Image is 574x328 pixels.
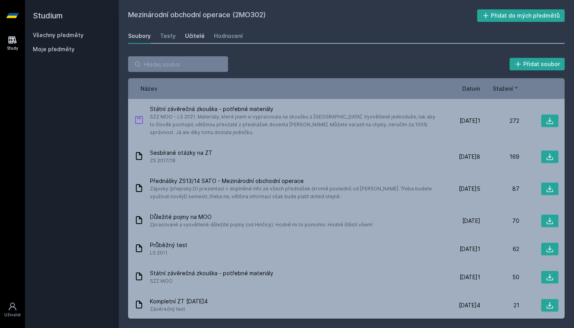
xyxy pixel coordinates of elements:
[150,298,208,305] span: Kompletní ZT [DATE]4
[480,153,519,161] div: 169
[150,177,438,185] span: Přednášky ZS13/14 SATO - Mezinárodní obchodní operace
[134,115,144,127] div: .RAR
[150,157,212,165] span: ZS 2017/18
[150,305,208,313] span: Závěrečný test
[150,221,373,229] span: Zpracované a vysvětlené důležité pojmy (od Hinčicy). Hodně mi to pomohlo. Hodně štěstí všem!
[214,28,243,44] a: Hodnocení
[493,84,519,93] button: Stažení
[480,117,519,125] div: 272
[160,28,176,44] a: Testy
[150,105,438,113] span: Státní závěrečná zkouška - potřebné materiály
[480,301,519,309] div: 21
[33,45,75,53] span: Moje předměty
[7,45,18,51] div: Study
[150,241,187,249] span: Průběžný test
[477,9,565,22] button: Přidat do mých předmětů
[462,84,480,93] button: Datum
[150,149,212,157] span: Sesbírané otázky na ZT
[462,217,480,225] span: [DATE]
[128,9,477,22] h2: Mezinárodní obchodní operace (2MO302)
[214,32,243,40] div: Hodnocení
[460,117,480,125] span: [DATE]1
[459,185,480,193] span: [DATE]5
[160,32,176,40] div: Testy
[141,84,157,93] button: Název
[493,84,513,93] span: Stažení
[150,249,187,257] span: LS 2011
[480,185,519,193] div: 87
[459,153,480,161] span: [DATE]8
[459,301,480,309] span: [DATE]4
[480,245,519,253] div: 62
[460,273,480,281] span: [DATE]1
[185,28,205,44] a: Učitelé
[460,245,480,253] span: [DATE]1
[2,298,23,322] a: Uživatel
[150,185,438,201] span: Zápisky (přepisky:D) prezentací + doplněné info ze všech přednášek (kromě poslední) od [PERSON_NA...
[128,28,151,44] a: Soubory
[128,56,228,72] input: Hledej soubor
[150,213,373,221] span: Důležité pojmy na MOO
[150,277,273,285] span: SZZ MOO
[480,273,519,281] div: 50
[2,31,23,55] a: Study
[4,312,21,318] div: Uživatel
[185,32,205,40] div: Učitelé
[33,32,84,38] a: Všechny předměty
[480,217,519,225] div: 70
[128,32,151,40] div: Soubory
[150,269,273,277] span: Státní závěrečná zkouška - potřebné materiály
[150,113,438,136] span: SZZ MOO - LS 2021. Materiály, které jsem si vypracovala na zkoušku z [GEOGRAPHIC_DATA]. Vysvětlen...
[510,58,565,70] button: Přidat soubor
